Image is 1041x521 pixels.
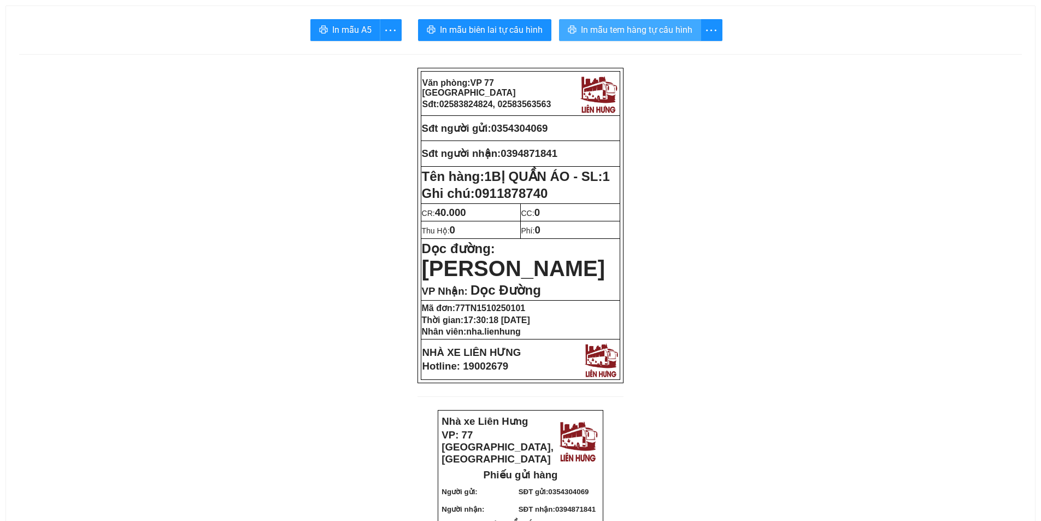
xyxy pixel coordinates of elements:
span: In mẫu A5 [332,23,372,37]
strong: Người gửi: [4,78,39,86]
button: printerIn mẫu A5 [310,19,380,41]
strong: Tên hàng: [422,169,610,184]
button: printerIn mẫu biên lai tự cấu hình [418,19,551,41]
span: 1BỊ QUẦN ÁO - SL: [484,169,610,184]
strong: Sđt người nhận: [422,148,501,159]
span: 1 [603,169,610,184]
strong: Người gửi: [442,488,477,496]
strong: Thời gian: [422,315,530,325]
strong: Hotline: 19002679 [422,360,509,372]
strong: SĐT gửi: [80,78,150,86]
strong: VP: 77 [GEOGRAPHIC_DATA], [GEOGRAPHIC_DATA] [4,19,116,55]
span: Phí: [521,226,540,235]
span: 77TN1510250101 [455,303,525,313]
strong: SĐT nhận: [519,505,596,513]
button: more [380,19,402,41]
span: In mẫu biên lai tự cấu hình [440,23,543,37]
span: nha.lienhung [466,327,521,336]
span: printer [427,25,436,36]
span: Thu Hộ: [422,226,455,235]
span: VP Nhận: [422,285,468,297]
span: 17:30:18 [DATE] [463,315,530,325]
strong: SĐT gửi: [519,488,589,496]
strong: Người nhận: [442,505,484,513]
strong: VP: 77 [GEOGRAPHIC_DATA], [GEOGRAPHIC_DATA] [442,429,554,465]
span: 0 [534,224,540,236]
span: 0911878740 [475,186,548,201]
span: 0354304069 [548,488,589,496]
span: more [701,24,722,37]
span: Dọc Đường [470,283,541,297]
span: Ghi chú: [422,186,548,201]
span: [PERSON_NAME] [422,256,605,280]
strong: Sđt người gửi: [422,122,491,134]
span: 02583824824, 02583563563 [439,99,551,109]
span: CR: [422,209,466,218]
img: logo [582,341,620,378]
strong: Nhà xe Liên Hưng [4,5,90,17]
button: more [701,19,722,41]
span: more [380,24,401,37]
img: logo [117,8,160,53]
span: 0394871841 [555,505,596,513]
strong: Sđt: [422,99,551,109]
span: 0354304069 [491,122,548,134]
span: CC: [521,209,540,218]
span: 0 [534,207,540,218]
span: printer [568,25,577,36]
button: printerIn mẫu tem hàng tự cấu hình [559,19,701,41]
span: 0 [450,224,455,236]
img: logo [556,418,599,463]
strong: Phiếu gửi hàng [45,59,119,71]
span: 40.000 [435,207,466,218]
span: VP 77 [GEOGRAPHIC_DATA] [422,78,516,97]
img: logo [578,73,619,114]
span: 0354304069 [110,78,150,86]
span: 0394871841 [501,148,557,159]
strong: Nhà xe Liên Hưng [442,415,528,427]
strong: NHÀ XE LIÊN HƯNG [422,347,521,358]
strong: Dọc đường: [422,241,605,279]
strong: Phiếu gửi hàng [484,469,558,481]
span: In mẫu tem hàng tự cấu hình [581,23,692,37]
strong: Mã đơn: [422,303,526,313]
strong: Văn phòng: [422,78,516,97]
span: printer [319,25,328,36]
strong: Nhân viên: [422,327,521,336]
